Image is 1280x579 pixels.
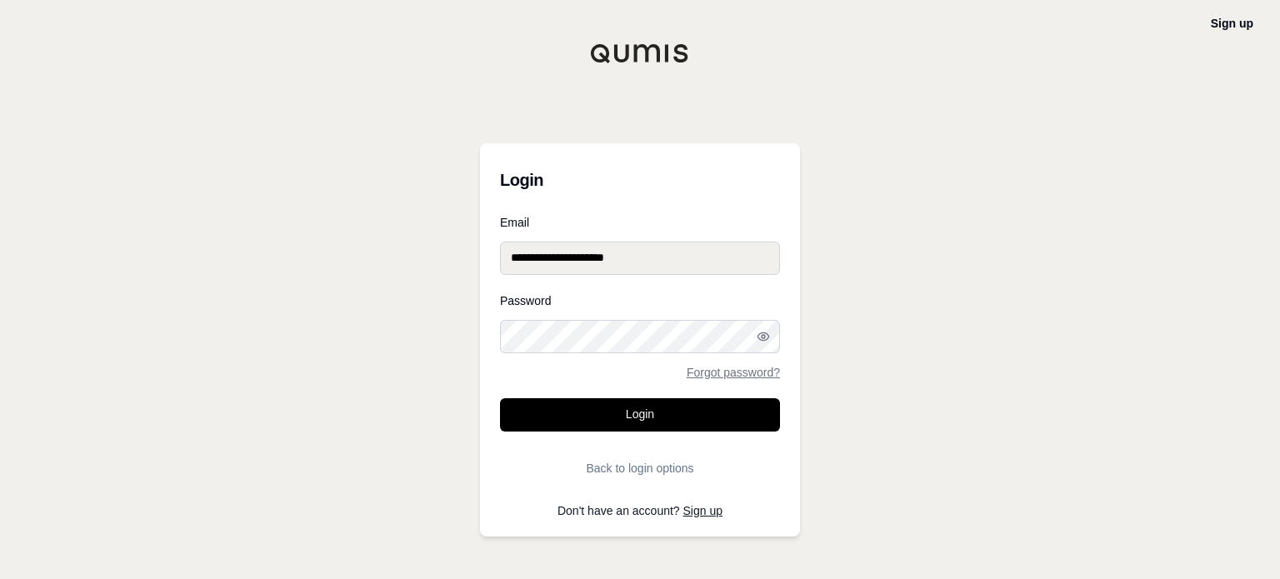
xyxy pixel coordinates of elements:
button: Back to login options [500,452,780,485]
a: Forgot password? [687,367,780,378]
h3: Login [500,163,780,197]
label: Email [500,217,780,228]
img: Qumis [590,43,690,63]
p: Don't have an account? [500,505,780,517]
a: Sign up [683,504,722,517]
button: Login [500,398,780,432]
label: Password [500,295,780,307]
a: Sign up [1211,17,1253,30]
